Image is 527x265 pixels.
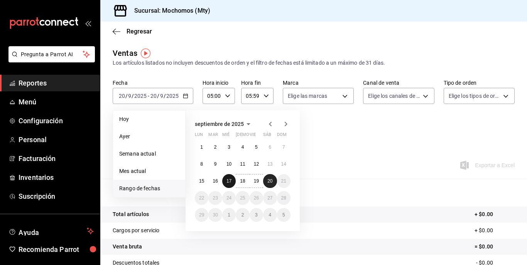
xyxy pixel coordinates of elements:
abbr: 24 de septiembre de 2025 [226,195,231,201]
button: 26 de septiembre de 2025 [250,191,263,205]
abbr: 19 de septiembre de 2025 [254,178,259,184]
input: -- [150,93,157,99]
button: 13 de septiembre de 2025 [263,157,277,171]
button: 20 de septiembre de 2025 [263,174,277,188]
span: Facturación [19,153,94,164]
abbr: 4 de septiembre de 2025 [242,144,244,150]
span: Hoy [119,115,179,123]
p: Venta bruta [113,243,142,251]
div: Ventas [113,47,137,59]
button: 3 de septiembre de 2025 [222,140,236,154]
button: 23 de septiembre de 2025 [208,191,222,205]
abbr: 16 de septiembre de 2025 [213,178,218,184]
abbr: 17 de septiembre de 2025 [226,178,231,184]
button: 24 de septiembre de 2025 [222,191,236,205]
label: Hora inicio [203,80,235,86]
button: 5 de octubre de 2025 [277,208,291,222]
span: Personal [19,134,94,145]
abbr: martes [208,132,218,140]
span: Semana actual [119,150,179,158]
span: / [132,93,134,99]
button: 4 de octubre de 2025 [263,208,277,222]
abbr: 4 de octubre de 2025 [269,212,271,218]
abbr: 28 de septiembre de 2025 [281,195,286,201]
span: septiembre de 2025 [195,121,244,127]
span: Regresar [127,28,152,35]
span: Rango de fechas [119,184,179,193]
button: 27 de septiembre de 2025 [263,191,277,205]
button: 7 de septiembre de 2025 [277,140,291,154]
span: Configuración [19,116,94,126]
a: Pregunta a Parrot AI [5,56,95,64]
button: open_drawer_menu [85,20,91,26]
abbr: 8 de septiembre de 2025 [200,161,203,167]
abbr: 7 de septiembre de 2025 [282,144,285,150]
abbr: 5 de septiembre de 2025 [255,144,258,150]
abbr: 30 de septiembre de 2025 [213,212,218,218]
abbr: 15 de septiembre de 2025 [199,178,204,184]
button: 25 de septiembre de 2025 [236,191,249,205]
abbr: 6 de septiembre de 2025 [269,144,271,150]
abbr: 14 de septiembre de 2025 [281,161,286,167]
button: 14 de septiembre de 2025 [277,157,291,171]
p: + $0.00 [475,226,515,235]
abbr: 10 de septiembre de 2025 [226,161,231,167]
button: 15 de septiembre de 2025 [195,174,208,188]
abbr: 1 de septiembre de 2025 [200,144,203,150]
span: / [164,93,166,99]
abbr: 3 de octubre de 2025 [255,212,258,218]
p: + $0.00 [475,210,515,218]
span: Elige los tipos de orden [449,92,500,100]
abbr: 5 de octubre de 2025 [282,212,285,218]
label: Marca [283,80,354,86]
button: 5 de septiembre de 2025 [250,140,263,154]
span: Inventarios [19,172,94,183]
abbr: 29 de septiembre de 2025 [199,212,204,218]
p: Cargos por servicio [113,226,160,235]
abbr: 1 de octubre de 2025 [228,212,230,218]
button: 10 de septiembre de 2025 [222,157,236,171]
span: Mes actual [119,167,179,175]
input: ---- [134,93,147,99]
abbr: 27 de septiembre de 2025 [267,195,272,201]
button: 2 de octubre de 2025 [236,208,249,222]
abbr: 2 de septiembre de 2025 [214,144,217,150]
abbr: 13 de septiembre de 2025 [267,161,272,167]
button: septiembre de 2025 [195,119,253,129]
abbr: 2 de octubre de 2025 [242,212,244,218]
span: Pregunta a Parrot AI [21,50,83,59]
button: 4 de septiembre de 2025 [236,140,249,154]
span: / [157,93,159,99]
abbr: 22 de septiembre de 2025 [199,195,204,201]
abbr: viernes [250,132,256,140]
span: Ayer [119,132,179,141]
abbr: 3 de septiembre de 2025 [228,144,230,150]
span: Ayuda [19,226,84,236]
button: 18 de septiembre de 2025 [236,174,249,188]
span: Elige las marcas [288,92,327,100]
span: Elige los canales de venta [368,92,420,100]
button: 8 de septiembre de 2025 [195,157,208,171]
button: 3 de octubre de 2025 [250,208,263,222]
abbr: lunes [195,132,203,140]
abbr: 26 de septiembre de 2025 [254,195,259,201]
label: Fecha [113,80,193,86]
abbr: 23 de septiembre de 2025 [213,195,218,201]
abbr: 11 de septiembre de 2025 [240,161,245,167]
button: Pregunta a Parrot AI [8,46,95,62]
img: Tooltip marker [141,49,150,58]
input: -- [128,93,132,99]
abbr: 25 de septiembre de 2025 [240,195,245,201]
button: 1 de septiembre de 2025 [195,140,208,154]
button: 28 de septiembre de 2025 [277,191,291,205]
button: 22 de septiembre de 2025 [195,191,208,205]
input: ---- [166,93,179,99]
button: 17 de septiembre de 2025 [222,174,236,188]
span: Menú [19,97,94,107]
p: Total artículos [113,210,149,218]
button: Regresar [113,28,152,35]
abbr: 9 de septiembre de 2025 [214,161,217,167]
p: = $0.00 [475,243,515,251]
abbr: 18 de septiembre de 2025 [240,178,245,184]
